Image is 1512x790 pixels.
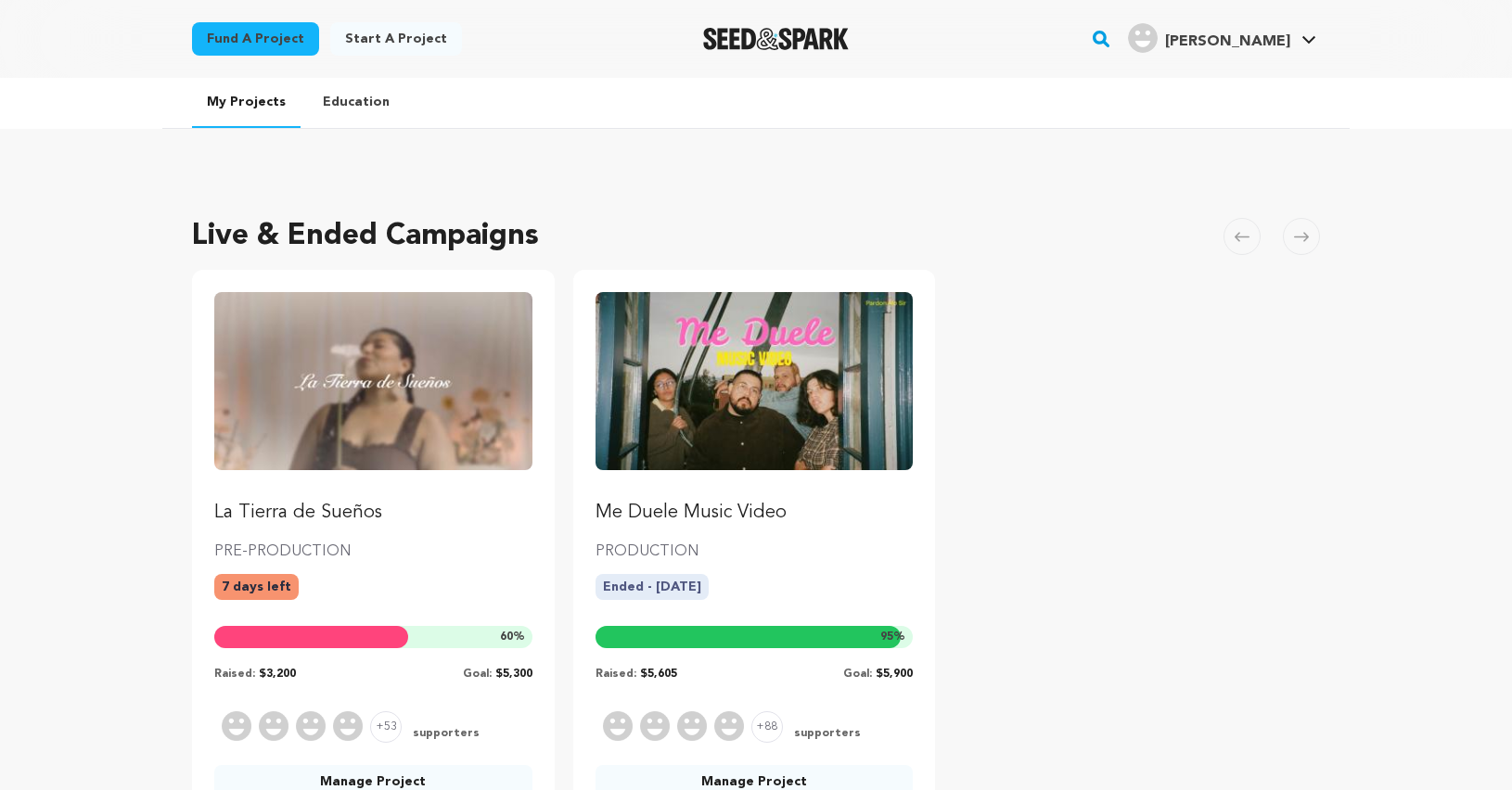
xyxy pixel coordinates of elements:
[214,574,299,600] p: 7 days left
[790,726,861,743] span: supporters
[640,669,677,680] span: $5,605
[214,541,532,563] p: PRE-PRODUCTION
[876,669,913,680] span: $5,900
[843,669,872,680] span: Goal:
[751,711,783,743] span: +88
[880,630,905,644] span: %
[500,631,513,643] span: 60
[1124,19,1320,53] a: Jessica G.'s Profile
[677,711,707,741] img: Supporter Image
[603,711,633,741] img: Supporter Image
[192,214,539,259] h2: Live & Ended Campaigns
[330,22,462,56] a: Start a project
[333,711,363,741] img: Supporter Image
[192,22,319,56] a: Fund a project
[500,630,525,644] span: %
[596,574,709,600] p: Ended - [DATE]
[703,28,849,50] a: Seed&Spark Homepage
[495,669,532,680] span: $5,300
[409,726,480,743] span: supporters
[214,292,532,526] a: Fund La Tierra de Sueños
[1128,23,1158,53] img: user.png
[1124,19,1320,58] span: Jessica G.'s Profile
[214,500,532,526] p: La Tierra de Sueños
[714,711,744,741] img: Supporter Image
[596,292,914,526] a: Fund Me Duele Music Video
[640,711,670,741] img: Supporter Image
[1128,23,1290,53] div: Jessica G.'s Profile
[596,500,914,526] p: Me Duele Music Video
[308,78,404,126] a: Education
[596,669,636,680] span: Raised:
[370,711,402,743] span: +53
[880,631,893,643] span: 95
[463,669,492,680] span: Goal:
[214,669,255,680] span: Raised:
[222,711,251,741] img: Supporter Image
[1165,34,1290,49] span: [PERSON_NAME]
[296,711,326,741] img: Supporter Image
[259,669,296,680] span: $3,200
[259,711,288,741] img: Supporter Image
[703,28,849,50] img: Seed&Spark Logo Dark Mode
[596,541,914,563] p: PRODUCTION
[192,78,301,128] a: My Projects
